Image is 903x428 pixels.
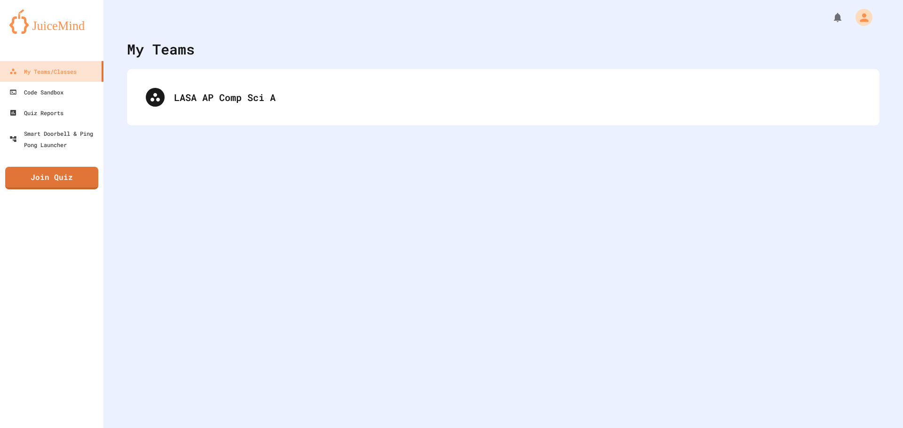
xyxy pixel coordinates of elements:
[9,86,63,98] div: Code Sandbox
[9,107,63,118] div: Quiz Reports
[174,90,861,104] div: LASA AP Comp Sci A
[9,9,94,34] img: logo-orange.svg
[846,7,875,28] div: My Account
[127,39,195,60] div: My Teams
[136,78,870,116] div: LASA AP Comp Sci A
[5,167,98,189] a: Join Quiz
[9,66,77,77] div: My Teams/Classes
[815,9,846,25] div: My Notifications
[9,128,100,150] div: Smart Doorbell & Ping Pong Launcher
